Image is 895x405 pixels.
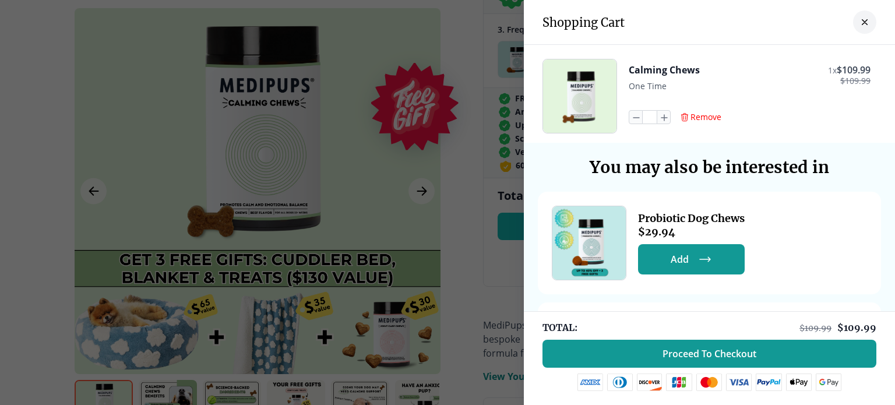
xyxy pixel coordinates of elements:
span: $ 109.99 [840,76,871,86]
span: $ 109.99 [837,322,876,333]
img: amex [577,374,603,391]
img: paypal [756,374,782,391]
button: close-cart [853,10,876,34]
span: $ 29.94 [638,225,745,238]
button: Remove [680,112,721,122]
img: google [816,374,842,391]
img: diners-club [607,374,633,391]
img: Probiotic Dog Chews [552,206,626,280]
span: One Time [629,80,667,91]
a: Probiotic Dog Chews [552,206,626,280]
img: mastercard [696,374,722,391]
span: Add [671,253,689,265]
span: TOTAL: [542,321,577,334]
img: jcb [666,374,692,391]
img: Calming Chews [543,59,616,133]
button: Calming Chews [629,64,700,76]
button: Add [638,244,745,274]
span: Proceed To Checkout [663,348,756,360]
span: $ 109.99 [799,323,831,333]
a: Probiotic Dog Chews$29.94 [638,212,745,238]
span: Remove [690,112,721,122]
span: $ 109.99 [837,64,871,76]
span: 1 x [828,65,837,76]
span: Probiotic Dog Chews [638,212,745,225]
h3: Shopping Cart [542,15,625,30]
img: discover [637,374,663,391]
h3: You may also be interested in [538,157,881,178]
img: apple [786,374,812,391]
img: visa [726,374,752,391]
button: Proceed To Checkout [542,340,876,368]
